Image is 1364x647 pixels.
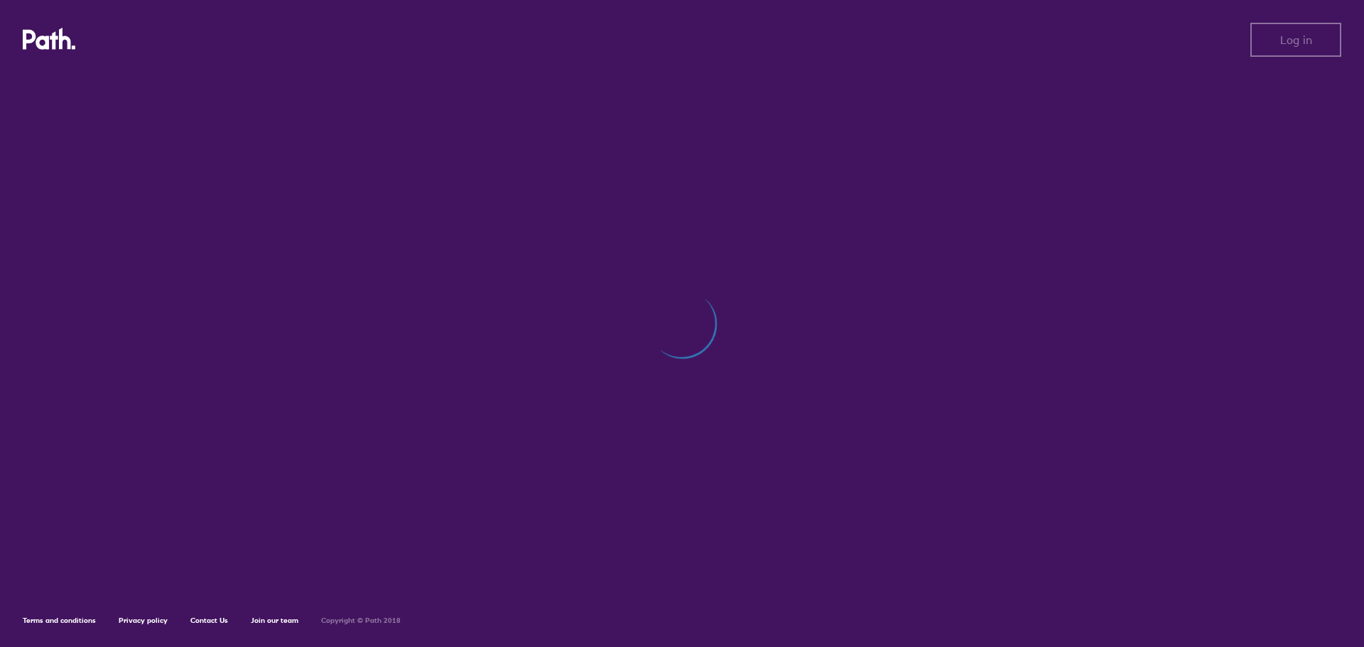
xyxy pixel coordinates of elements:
[321,616,401,625] h6: Copyright © Path 2018
[119,616,168,625] a: Privacy policy
[23,616,96,625] a: Terms and conditions
[251,616,298,625] a: Join our team
[1250,23,1341,57] button: Log in
[1280,33,1312,46] span: Log in
[190,616,228,625] a: Contact Us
